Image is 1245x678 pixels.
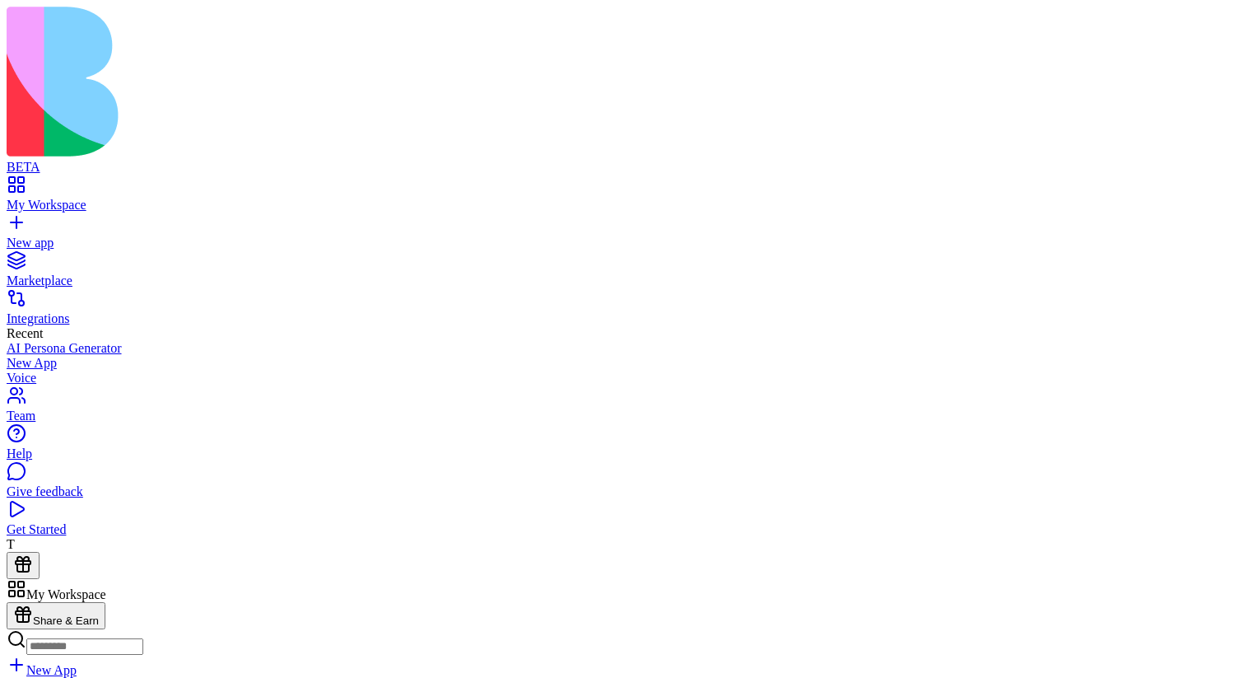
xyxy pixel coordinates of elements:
a: Give feedback [7,470,1238,499]
img: logo [7,7,669,157]
div: New app [7,236,1238,250]
span: Recent [7,326,43,340]
div: Give feedback [7,484,1238,499]
a: Help [7,432,1238,461]
div: Help [7,447,1238,461]
a: Voice [7,371,1238,386]
a: BETA [7,145,1238,175]
button: Share & Earn [7,602,105,629]
a: New app [7,221,1238,250]
a: AI Persona Generator [7,341,1238,356]
a: Team [7,394,1238,423]
a: New App [7,663,77,677]
a: Integrations [7,297,1238,326]
a: My Workspace [7,183,1238,213]
div: Get Started [7,522,1238,537]
a: New App [7,356,1238,371]
span: T [7,537,15,551]
div: Marketplace [7,274,1238,288]
div: Integrations [7,311,1238,326]
span: My Workspace [26,587,106,601]
div: My Workspace [7,198,1238,213]
div: Team [7,409,1238,423]
a: Get Started [7,507,1238,537]
span: Share & Earn [33,615,99,627]
div: BETA [7,160,1238,175]
a: Marketplace [7,259,1238,288]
